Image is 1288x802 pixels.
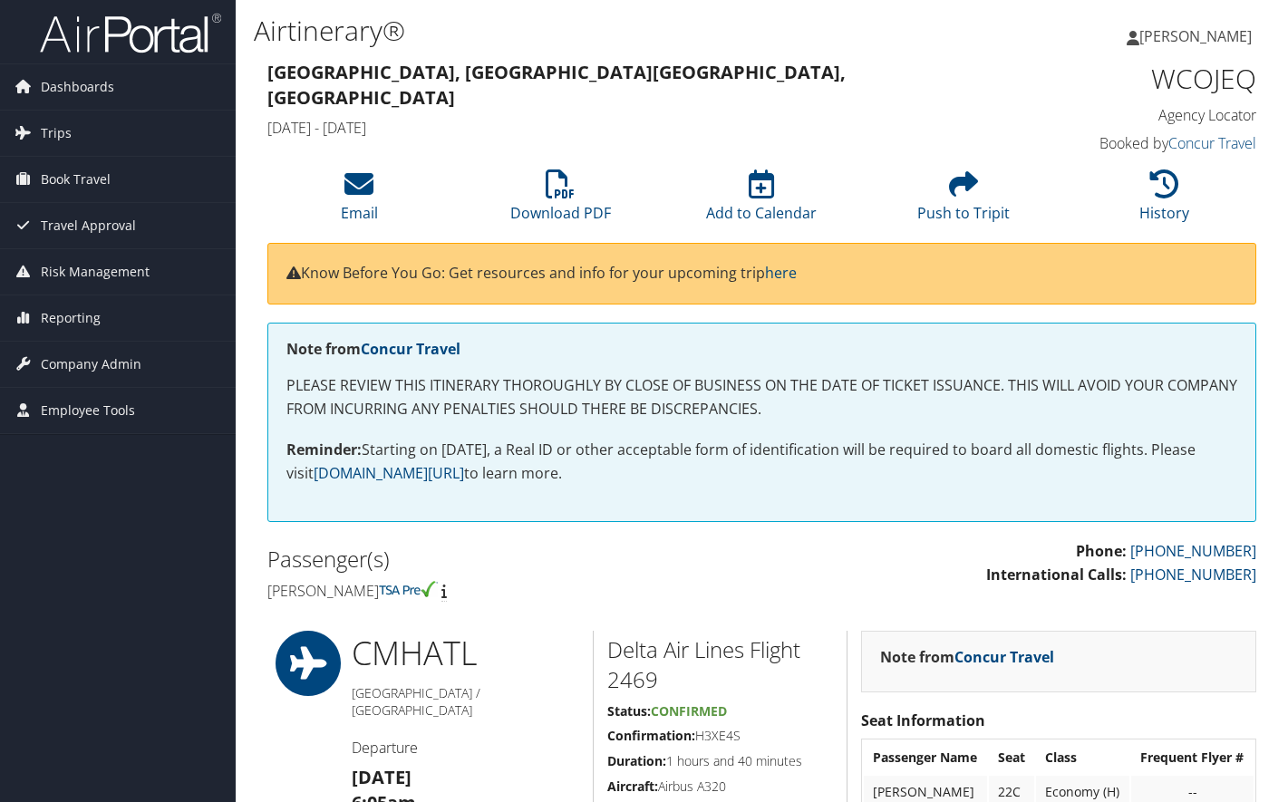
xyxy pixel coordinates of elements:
strong: Seat Information [861,710,985,730]
span: Company Admin [41,342,141,387]
h5: [GEOGRAPHIC_DATA] / [GEOGRAPHIC_DATA] [352,684,578,720]
strong: Note from [286,339,460,359]
a: [DOMAIN_NAME][URL] [314,463,464,483]
a: Concur Travel [954,647,1054,667]
h5: Airbus A320 [607,778,833,796]
span: Travel Approval [41,203,136,248]
span: [PERSON_NAME] [1139,26,1252,46]
th: Class [1036,741,1129,774]
a: History [1139,179,1189,223]
h4: [DATE] - [DATE] [267,118,1002,138]
h4: Booked by [1030,133,1256,153]
a: [PHONE_NUMBER] [1130,541,1256,561]
a: [PERSON_NAME] [1127,9,1270,63]
h2: Delta Air Lines Flight 2469 [607,634,833,695]
th: Frequent Flyer # [1131,741,1254,774]
a: Concur Travel [1168,133,1256,153]
strong: Status: [607,702,651,720]
span: Risk Management [41,249,150,295]
h1: Airtinerary® [254,12,931,50]
span: Trips [41,111,72,156]
strong: Reminder: [286,440,362,459]
strong: Note from [880,647,1054,667]
a: Download PDF [510,179,611,223]
div: -- [1140,784,1244,800]
h5: 1 hours and 40 minutes [607,752,833,770]
a: Push to Tripit [917,179,1010,223]
strong: Confirmation: [607,727,695,744]
h1: WCOJEQ [1030,60,1256,98]
strong: [GEOGRAPHIC_DATA], [GEOGRAPHIC_DATA] [GEOGRAPHIC_DATA], [GEOGRAPHIC_DATA] [267,60,846,110]
span: Reporting [41,295,101,341]
a: [PHONE_NUMBER] [1130,565,1256,585]
h4: [PERSON_NAME] [267,581,749,601]
h2: Passenger(s) [267,544,749,575]
strong: Aircraft: [607,778,658,795]
th: Seat [989,741,1034,774]
a: Concur Travel [361,339,460,359]
span: Book Travel [41,157,111,202]
a: here [765,263,797,283]
h4: Agency Locator [1030,105,1256,125]
strong: Phone: [1076,541,1127,561]
img: tsa-precheck.png [379,581,438,597]
p: Starting on [DATE], a Real ID or other acceptable form of identification will be required to boar... [286,439,1237,485]
span: Dashboards [41,64,114,110]
h1: CMH ATL [352,631,578,676]
th: Passenger Name [864,741,987,774]
h4: Departure [352,738,578,758]
span: Confirmed [651,702,727,720]
h5: H3XE4S [607,727,833,745]
a: Add to Calendar [706,179,817,223]
strong: Duration: [607,752,666,769]
strong: [DATE] [352,765,412,789]
a: Email [341,179,378,223]
img: airportal-logo.png [40,12,221,54]
span: Employee Tools [41,388,135,433]
strong: International Calls: [986,565,1127,585]
p: Know Before You Go: Get resources and info for your upcoming trip [286,262,1237,285]
p: PLEASE REVIEW THIS ITINERARY THOROUGHLY BY CLOSE OF BUSINESS ON THE DATE OF TICKET ISSUANCE. THIS... [286,374,1237,420]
